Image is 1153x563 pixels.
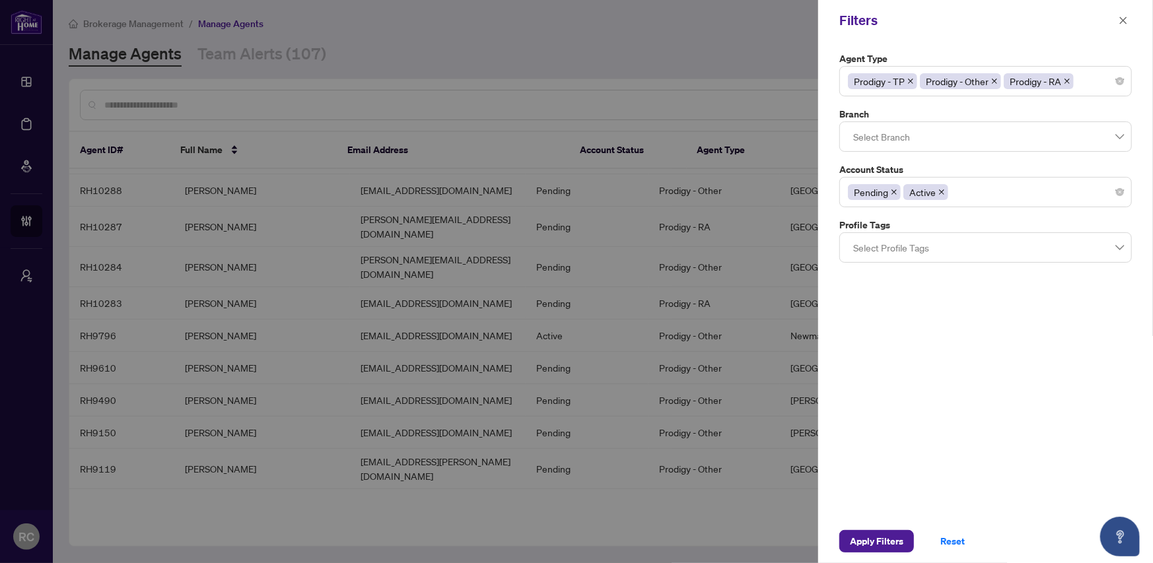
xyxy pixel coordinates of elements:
[920,73,1001,89] span: Prodigy - Other
[839,51,1132,66] label: Agent Type
[938,189,945,195] span: close
[930,530,975,552] button: Reset
[991,78,998,84] span: close
[839,218,1132,232] label: Profile Tags
[848,73,917,89] span: Prodigy - TP
[926,74,989,88] span: Prodigy - Other
[848,184,901,200] span: Pending
[854,185,888,199] span: Pending
[839,162,1132,177] label: Account Status
[854,74,905,88] span: Prodigy - TP
[1116,188,1124,196] span: close-circle
[839,530,914,552] button: Apply Filters
[1010,74,1061,88] span: Prodigy - RA
[909,185,936,199] span: Active
[1064,78,1070,84] span: close
[850,531,903,552] span: Apply Filters
[1004,73,1074,89] span: Prodigy - RA
[839,11,1115,30] div: Filters
[903,184,948,200] span: Active
[940,531,965,552] span: Reset
[907,78,914,84] span: close
[1116,77,1124,85] span: close-circle
[1119,16,1128,25] span: close
[839,107,1132,121] label: Branch
[891,189,897,195] span: close
[1100,517,1140,556] button: Open asap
